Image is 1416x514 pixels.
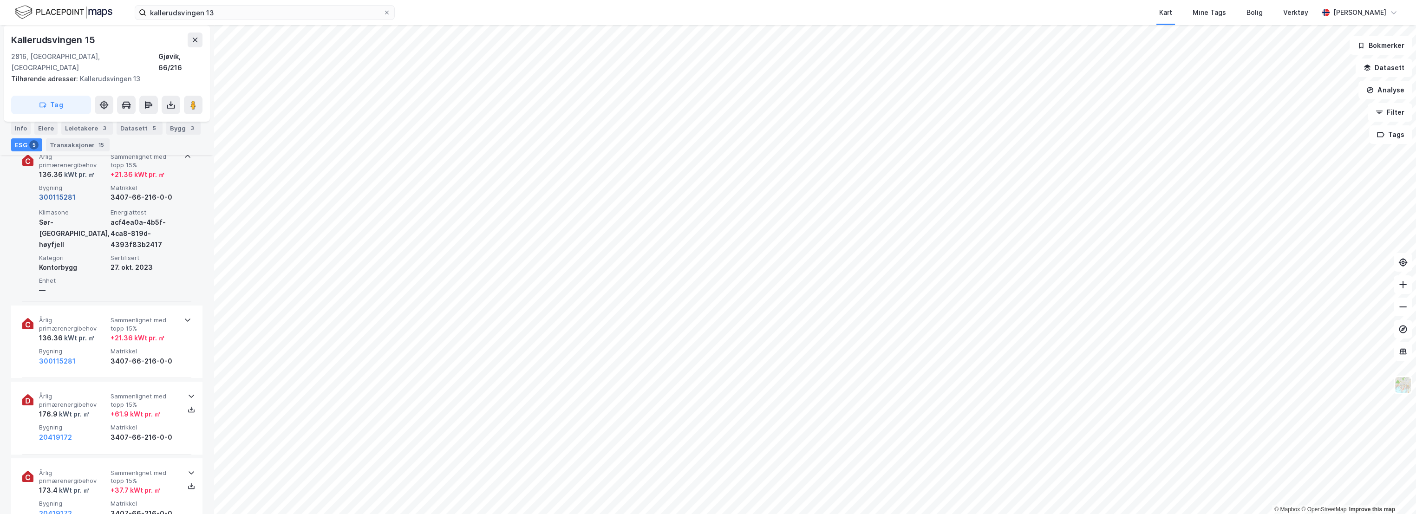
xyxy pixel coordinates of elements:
[39,316,107,332] span: Årlig primærenergibehov
[111,184,178,192] span: Matrikkel
[111,254,178,262] span: Sertifisert
[188,124,197,133] div: 3
[150,124,159,133] div: 5
[1369,125,1412,144] button: Tags
[39,332,95,344] div: 136.36
[63,332,95,344] div: kWt pr. ㎡
[39,285,107,296] div: —
[111,409,161,420] div: + 61.9 kWt pr. ㎡
[111,192,178,203] div: 3407-66-216-0-0
[1193,7,1226,18] div: Mine Tags
[39,277,107,285] span: Enhet
[39,469,107,485] span: Årlig primærenergibehov
[61,122,113,135] div: Leietakere
[39,432,72,443] button: 20419172
[11,73,195,85] div: Kallerudsvingen 13
[39,356,76,367] button: 300115281
[39,169,95,180] div: 136.36
[111,485,161,496] div: + 37.7 kWt pr. ㎡
[1159,7,1172,18] div: Kart
[58,409,90,420] div: kWt pr. ㎡
[1283,7,1308,18] div: Verktøy
[111,208,178,216] span: Energiattest
[39,485,90,496] div: 173.4
[63,169,95,180] div: kWt pr. ㎡
[111,262,178,273] div: 27. okt. 2023
[111,153,178,169] span: Sammenlignet med topp 15%
[11,51,158,73] div: 2816, [GEOGRAPHIC_DATA], [GEOGRAPHIC_DATA]
[1356,59,1412,77] button: Datasett
[39,184,107,192] span: Bygning
[39,254,107,262] span: Kategori
[1370,469,1416,514] div: Kontrollprogram for chat
[1301,506,1346,513] a: OpenStreetMap
[29,140,39,150] div: 5
[39,262,107,273] div: Kontorbygg
[1368,103,1412,122] button: Filter
[111,469,178,485] span: Sammenlignet med topp 15%
[1358,81,1412,99] button: Analyse
[11,122,31,135] div: Info
[111,432,178,443] div: 3407-66-216-0-0
[158,51,202,73] div: Gjøvik, 66/216
[39,409,90,420] div: 176.9
[46,138,110,151] div: Transaksjoner
[1350,36,1412,55] button: Bokmerker
[39,153,107,169] span: Årlig primærenergibehov
[97,140,106,150] div: 15
[11,96,91,114] button: Tag
[39,208,107,216] span: Klimasone
[58,485,90,496] div: kWt pr. ㎡
[111,356,178,367] div: 3407-66-216-0-0
[39,392,107,409] span: Årlig primærenergibehov
[1370,469,1416,514] iframe: Chat Widget
[117,122,163,135] div: Datasett
[39,347,107,355] span: Bygning
[111,423,178,431] span: Matrikkel
[166,122,201,135] div: Bygg
[15,4,112,20] img: logo.f888ab2527a4732fd821a326f86c7f29.svg
[1333,7,1386,18] div: [PERSON_NAME]
[146,6,383,20] input: Søk på adresse, matrikkel, gårdeiere, leietakere eller personer
[39,500,107,507] span: Bygning
[39,192,76,203] button: 300115281
[111,392,178,409] span: Sammenlignet med topp 15%
[111,169,165,180] div: + 21.36 kWt pr. ㎡
[11,138,42,151] div: ESG
[111,500,178,507] span: Matrikkel
[1394,376,1412,394] img: Z
[11,75,80,83] span: Tilhørende adresser:
[111,347,178,355] span: Matrikkel
[111,217,178,250] div: acf4ea0a-4b5f-4ca8-819d-4393f83b2417
[34,122,58,135] div: Eiere
[1274,506,1300,513] a: Mapbox
[39,217,107,250] div: Sør-[GEOGRAPHIC_DATA], høyfjell
[1349,506,1395,513] a: Improve this map
[11,33,97,47] div: Kallerudsvingen 15
[39,423,107,431] span: Bygning
[1246,7,1263,18] div: Bolig
[111,316,178,332] span: Sammenlignet med topp 15%
[100,124,109,133] div: 3
[111,332,165,344] div: + 21.36 kWt pr. ㎡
